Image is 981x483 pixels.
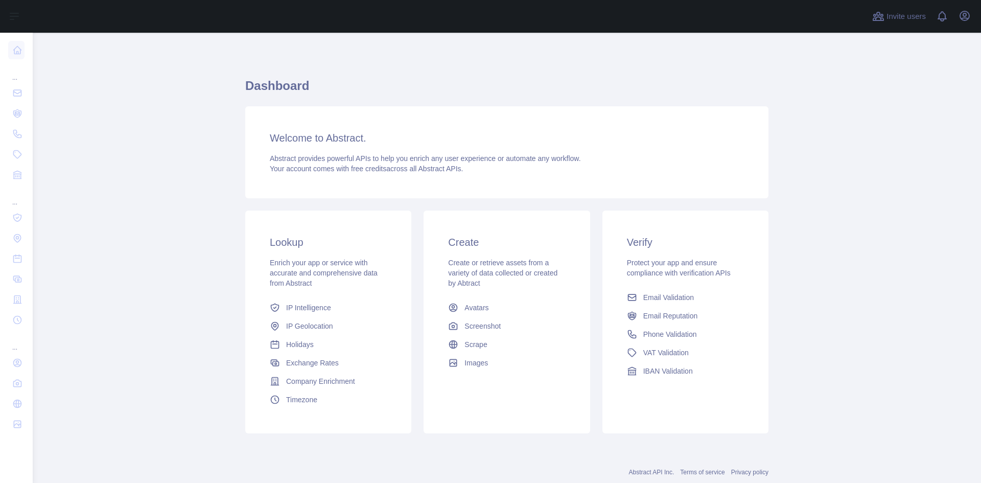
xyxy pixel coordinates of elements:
a: Terms of service [680,469,725,476]
a: Privacy policy [731,469,768,476]
a: Holidays [266,335,391,354]
span: Abstract provides powerful APIs to help you enrich any user experience or automate any workflow. [270,154,581,163]
a: Scrape [444,335,569,354]
span: IBAN Validation [643,366,693,376]
a: Exchange Rates [266,354,391,372]
span: Phone Validation [643,329,697,339]
h1: Dashboard [245,78,768,102]
span: Company Enrichment [286,376,355,386]
a: Abstract API Inc. [629,469,674,476]
span: Your account comes with across all Abstract APIs. [270,165,463,173]
span: Invite users [886,11,926,22]
a: Avatars [444,298,569,317]
span: Avatars [464,303,488,313]
span: free credits [351,165,386,173]
h3: Create [448,235,565,249]
h3: Lookup [270,235,387,249]
span: IP Intelligence [286,303,331,313]
div: ... [8,186,25,206]
div: ... [8,61,25,82]
a: Email Validation [623,288,748,307]
a: Email Reputation [623,307,748,325]
span: Email Validation [643,292,694,303]
span: Holidays [286,339,314,350]
span: IP Geolocation [286,321,333,331]
a: Images [444,354,569,372]
span: Timezone [286,395,317,405]
span: Exchange Rates [286,358,339,368]
span: Scrape [464,339,487,350]
a: VAT Validation [623,343,748,362]
span: VAT Validation [643,348,689,358]
span: Enrich your app or service with accurate and comprehensive data from Abstract [270,259,378,287]
span: Screenshot [464,321,501,331]
div: ... [8,331,25,352]
a: IP Geolocation [266,317,391,335]
a: Timezone [266,390,391,409]
span: Protect your app and ensure compliance with verification APIs [627,259,731,277]
h3: Welcome to Abstract. [270,131,744,145]
button: Invite users [870,8,928,25]
span: Create or retrieve assets from a variety of data collected or created by Abtract [448,259,557,287]
span: Email Reputation [643,311,698,321]
a: Company Enrichment [266,372,391,390]
a: Screenshot [444,317,569,335]
span: Images [464,358,488,368]
a: IBAN Validation [623,362,748,380]
h3: Verify [627,235,744,249]
a: Phone Validation [623,325,748,343]
a: IP Intelligence [266,298,391,317]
